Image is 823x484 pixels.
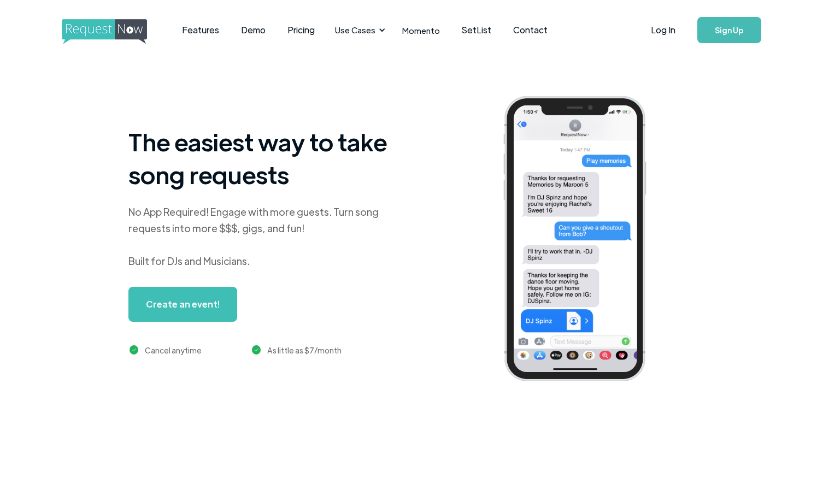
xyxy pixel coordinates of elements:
img: green checkmark [130,345,139,355]
a: Create an event! [128,287,237,322]
a: Contact [502,13,559,47]
a: home [62,19,144,41]
div: Use Cases [328,13,389,47]
a: Features [171,13,230,47]
div: Use Cases [335,24,375,36]
div: As little as $7/month [267,344,342,357]
a: Log In [640,11,686,49]
img: green checkmark [252,345,261,355]
div: Cancel anytime [145,344,202,357]
img: iphone screenshot [491,88,675,393]
a: SetList [451,13,502,47]
img: requestnow logo [62,19,167,44]
a: Sign Up [697,17,761,43]
div: No App Required! Engage with more guests. Turn song requests into more $$$, gigs, and fun! Built ... [128,204,402,269]
a: Pricing [277,13,326,47]
a: Momento [391,14,451,46]
h1: The easiest way to take song requests [128,125,402,191]
a: Demo [230,13,277,47]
